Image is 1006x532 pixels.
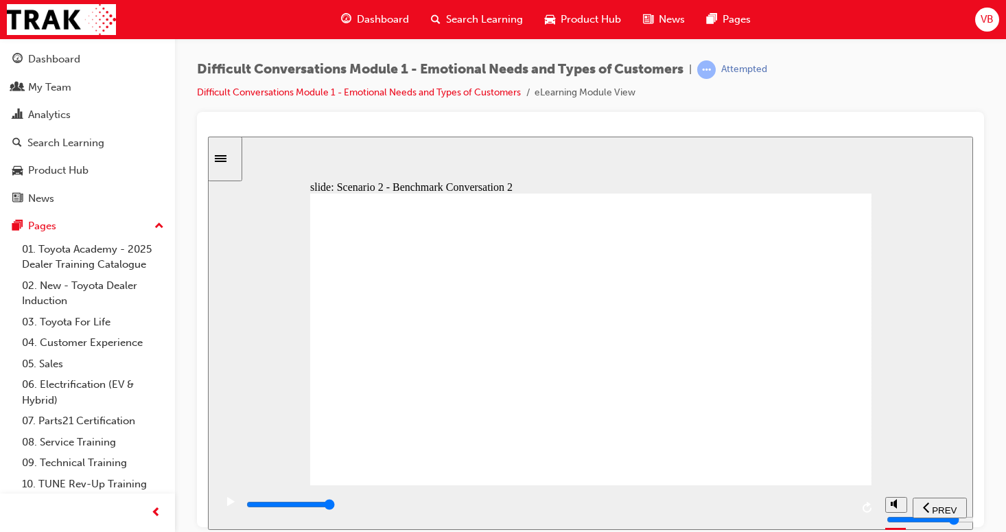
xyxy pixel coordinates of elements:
[7,4,116,35] img: Trak
[16,410,169,432] a: 07. Parts21 Certification
[5,213,169,239] button: Pages
[16,354,169,375] a: 05. Sales
[357,12,409,27] span: Dashboard
[16,452,169,474] a: 09. Technical Training
[5,158,169,183] a: Product Hub
[12,109,23,122] span: chart-icon
[5,47,169,72] a: Dashboard
[561,12,621,27] span: Product Hub
[696,5,762,34] a: pages-iconPages
[723,12,751,27] span: Pages
[7,349,670,393] div: playback controls
[446,12,523,27] span: Search Learning
[5,186,169,211] a: News
[12,54,23,66] span: guage-icon
[28,191,54,207] div: News
[154,218,164,235] span: up-icon
[5,102,169,128] a: Analytics
[330,5,420,34] a: guage-iconDashboard
[16,332,169,354] a: 04. Customer Experience
[431,11,441,28] span: search-icon
[705,349,759,393] nav: slide navigation
[679,378,767,389] input: volume
[535,85,635,101] li: eLearning Module View
[12,137,22,150] span: search-icon
[689,62,692,78] span: |
[5,44,169,213] button: DashboardMy TeamAnalyticsSearch LearningProduct HubNews
[16,239,169,275] a: 01. Toyota Academy - 2025 Dealer Training Catalogue
[545,11,555,28] span: car-icon
[12,193,23,205] span: news-icon
[975,8,999,32] button: VB
[38,362,127,373] input: slide progress
[7,360,30,383] button: play/pause
[650,361,670,382] button: replay
[28,107,71,123] div: Analytics
[677,360,699,376] button: volume
[28,163,89,178] div: Product Hub
[643,11,653,28] span: news-icon
[5,130,169,156] a: Search Learning
[16,474,169,495] a: 10. TUNE Rev-Up Training
[707,11,717,28] span: pages-icon
[721,63,767,76] div: Attempted
[534,5,632,34] a: car-iconProduct Hub
[724,369,749,379] span: PREV
[197,86,521,98] a: Difficult Conversations Module 1 - Emotional Needs and Types of Customers
[12,220,23,233] span: pages-icon
[16,432,169,453] a: 08. Service Training
[705,361,759,382] button: previous
[632,5,696,34] a: news-iconNews
[28,80,71,95] div: My Team
[12,82,23,94] span: people-icon
[197,62,683,78] span: Difficult Conversations Module 1 - Emotional Needs and Types of Customers
[341,11,351,28] span: guage-icon
[677,349,698,393] div: misc controls
[5,75,169,100] a: My Team
[16,374,169,410] a: 06. Electrification (EV & Hybrid)
[697,60,716,79] span: learningRecordVerb_ATTEMPT-icon
[16,312,169,333] a: 03. Toyota For Life
[27,135,104,151] div: Search Learning
[151,505,161,522] span: prev-icon
[28,51,80,67] div: Dashboard
[420,5,534,34] a: search-iconSearch Learning
[659,12,685,27] span: News
[16,275,169,312] a: 02. New - Toyota Dealer Induction
[981,12,994,27] span: VB
[28,218,56,234] div: Pages
[12,165,23,177] span: car-icon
